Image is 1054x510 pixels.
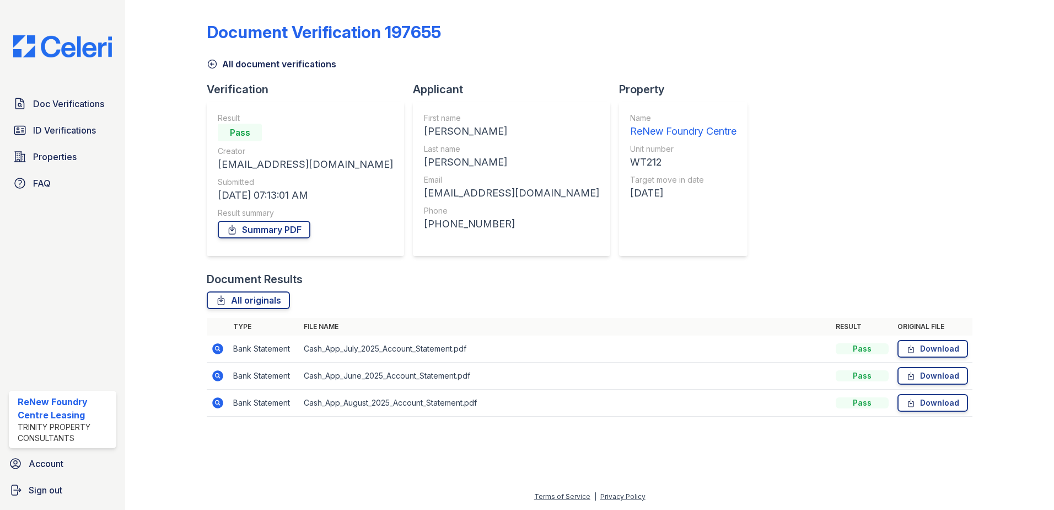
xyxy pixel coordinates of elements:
div: Name [630,113,736,124]
div: [EMAIL_ADDRESS][DOMAIN_NAME] [218,157,393,172]
td: Cash_App_July_2025_Account_Statement.pdf [299,336,831,363]
div: Result [218,113,393,124]
div: Result summary [218,208,393,219]
div: [PHONE_NUMBER] [424,216,599,232]
th: Type [229,318,299,336]
div: ReNew Foundry Centre Leasing [18,395,112,422]
div: Trinity Property Consultants [18,422,112,444]
a: Sign out [4,479,121,501]
div: | [594,492,596,501]
div: [PERSON_NAME] [424,124,599,139]
div: Unit number [630,144,736,155]
div: [PERSON_NAME] [424,155,599,170]
div: [EMAIL_ADDRESS][DOMAIN_NAME] [424,185,599,201]
td: Cash_App_August_2025_Account_Statement.pdf [299,390,831,417]
div: [DATE] 07:13:01 AM [218,188,393,203]
a: All originals [207,291,290,309]
a: Account [4,453,121,475]
span: Doc Verifications [33,97,104,110]
th: File name [299,318,831,336]
div: Email [424,174,599,185]
div: Last name [424,144,599,155]
a: ID Verifications [9,119,116,141]
a: Privacy Policy [600,492,646,501]
div: Applicant [413,82,619,97]
th: Original file [893,318,972,336]
div: Pass [836,370,889,381]
div: Document Results [207,272,303,287]
a: Doc Verifications [9,93,116,115]
span: ID Verifications [33,124,96,137]
div: First name [424,113,599,124]
a: Summary PDF [218,221,310,238]
a: Terms of Service [534,492,590,501]
div: Document Verification 197655 [207,22,441,42]
div: Phone [424,205,599,216]
div: Pass [836,343,889,354]
div: [DATE] [630,185,736,201]
div: Submitted [218,177,393,188]
a: All document verifications [207,57,336,71]
td: Bank Statement [229,363,299,390]
td: Bank Statement [229,390,299,417]
a: Download [897,367,968,385]
span: Sign out [29,484,62,497]
a: Download [897,394,968,412]
div: Target move in date [630,174,736,185]
span: Account [29,457,63,470]
span: Properties [33,150,77,163]
a: Name ReNew Foundry Centre [630,113,736,139]
div: WT212 [630,155,736,170]
a: FAQ [9,172,116,194]
div: Verification [207,82,413,97]
div: ReNew Foundry Centre [630,124,736,139]
a: Download [897,340,968,358]
img: CE_Logo_Blue-a8612792a0a2168367f1c8372b55b34899dd931a85d93a1a3d3e32e68fde9ad4.png [4,35,121,57]
a: Properties [9,146,116,168]
td: Cash_App_June_2025_Account_Statement.pdf [299,363,831,390]
div: Pass [218,124,262,141]
th: Result [831,318,893,336]
div: Pass [836,397,889,408]
span: FAQ [33,177,51,190]
div: Property [619,82,756,97]
div: Creator [218,146,393,157]
td: Bank Statement [229,336,299,363]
